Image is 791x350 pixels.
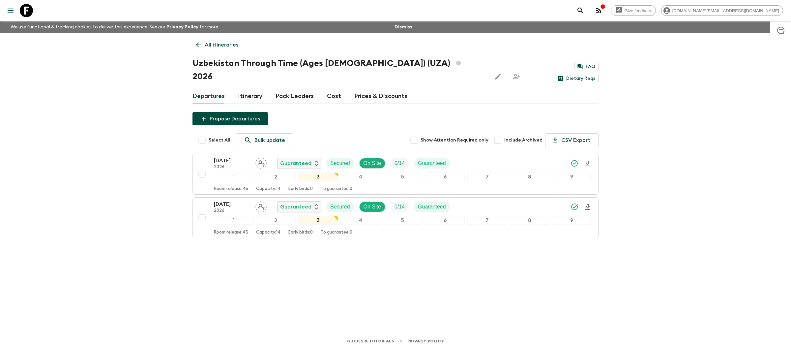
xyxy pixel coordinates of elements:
p: We use functional & tracking cookies to deliver this experience. See our for more. [8,21,222,33]
a: Cost [327,88,341,104]
p: [DATE] [214,200,250,208]
p: 0 / 14 [395,203,405,211]
div: 5 [383,216,423,225]
p: Early birds: 0 [288,230,313,235]
svg: Synced Successfully [571,159,578,167]
span: [DOMAIN_NAME][EMAIL_ADDRESS][DOMAIN_NAME] [669,8,783,13]
span: Give feedback [621,8,656,13]
div: On Site [359,202,385,212]
p: Guaranteed [418,203,446,211]
p: To guarantee: 0 [321,186,352,192]
p: 2026 [214,165,250,170]
button: search adventures [574,4,587,17]
button: Dismiss [393,22,414,32]
div: 6 [425,173,465,181]
svg: Download Onboarding [584,203,592,211]
p: Room release: 45 [214,230,248,235]
a: Itinerary [238,88,262,104]
a: Prices & Discounts [354,88,407,104]
p: 0 / 14 [395,159,405,167]
div: 7 [467,216,507,225]
a: Give feedback [611,5,656,16]
div: 5 [383,173,423,181]
p: On Site [364,203,381,211]
p: To guarantee: 0 [321,230,352,235]
p: 2026 [214,208,250,213]
p: [DATE] [214,157,250,165]
span: Share this itinerary [510,70,523,83]
a: Privacy Policy [407,337,444,345]
div: 7 [467,173,507,181]
a: All itineraries [192,38,242,51]
button: Propose Departures [192,112,268,125]
span: Assign pack leader [255,160,267,165]
span: Select All [209,137,230,143]
p: Room release: 45 [214,186,248,192]
p: Bulk update [254,136,285,144]
a: FAQ [574,62,599,71]
div: Secured [326,158,354,169]
button: menu [4,4,17,17]
p: Guaranteed [418,159,446,167]
div: 1 [214,173,253,181]
div: On Site [359,158,385,169]
div: 8 [510,216,549,225]
div: 6 [425,216,465,225]
div: [DOMAIN_NAME][EMAIL_ADDRESS][DOMAIN_NAME] [661,5,783,16]
div: 2 [256,173,296,181]
div: 8 [510,173,549,181]
div: 9 [552,216,592,225]
p: All itineraries [205,41,238,49]
p: Capacity: 14 [256,186,280,192]
button: Edit this itinerary [491,70,505,83]
div: 3 [298,216,338,225]
h1: Uzbekistan Through Time (Ages [DEMOGRAPHIC_DATA]) (UZA) 2026 [192,57,486,83]
p: Guaranteed [280,159,311,167]
p: Secured [330,159,350,167]
div: Secured [326,202,354,212]
div: 4 [341,216,380,225]
svg: Download Onboarding [584,160,592,168]
div: 1 [214,216,253,225]
p: Guaranteed [280,203,311,211]
div: Trip Fill [391,202,409,212]
span: Assign pack leader [255,203,267,208]
span: Show Attention Required only [421,137,488,143]
a: Privacy Policy [166,25,198,29]
div: 2 [256,216,296,225]
p: Early birds: 0 [288,186,313,192]
p: Capacity: 14 [256,230,280,235]
a: Departures [192,88,225,104]
a: Bulk update [236,133,293,147]
p: On Site [364,159,381,167]
div: 9 [552,173,592,181]
button: [DATE]2026Assign pack leaderGuaranteedSecuredOn SiteTrip FillGuaranteed123456789Room release:45Ca... [192,154,599,195]
button: CSV Export [545,133,599,147]
p: Secured [330,203,350,211]
div: 3 [298,173,338,181]
span: Include Archived [504,137,542,143]
a: Dietary Reqs [555,74,599,83]
button: [DATE]2026Assign pack leaderGuaranteedSecuredOn SiteTrip FillGuaranteed123456789Room release:45Ca... [192,197,599,238]
svg: Synced Successfully [571,203,578,211]
a: Pack Leaders [276,88,314,104]
a: Guides & Tutorials [347,337,394,345]
div: Trip Fill [391,158,409,169]
div: 4 [341,173,380,181]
